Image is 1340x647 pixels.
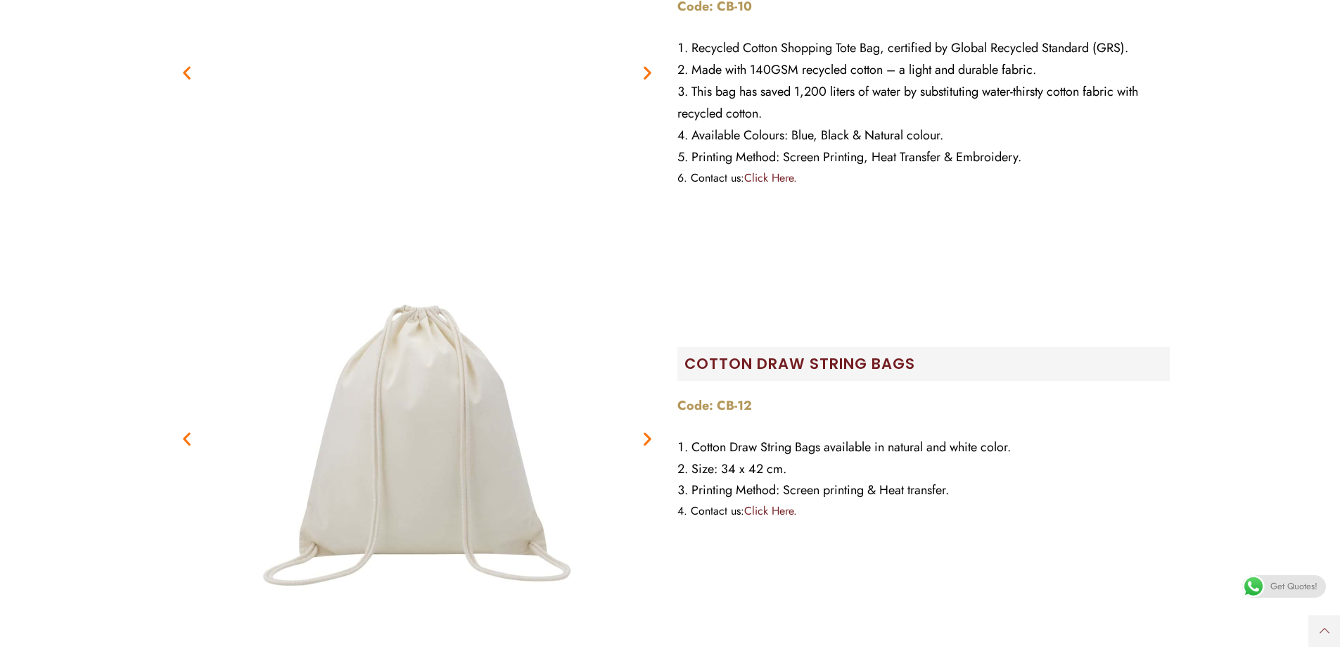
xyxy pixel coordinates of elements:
li: Cotton Draw String Bags available in natural and white color. [677,436,1170,458]
strong: Code: CB-12 [677,396,752,415]
div: Previous slide [178,63,196,81]
li: Contact us: [677,168,1170,188]
span: Get Quotes! [1270,575,1317,598]
div: Image Carousel [171,263,663,615]
li: Recycled Cotton Shopping Tote Bag, certified by Global Recycled Standard (GRS). [677,37,1170,59]
div: Previous slide [178,429,196,447]
li: Printing Method: Screen Printing, Heat Transfer & Embroidery. [677,146,1170,168]
a: Click Here. [744,503,797,519]
li: Size: 34 x 42 cm. [677,458,1170,480]
li: Contact us: [677,501,1170,521]
div: Next slide [639,429,656,447]
li: This bag has saved 1,200 liters of water by substituting water-thirsty cotton fabric with recycle... [677,81,1170,125]
div: 1 / 2 [171,263,663,615]
li: Made with 140GSM recycled cotton – a light and durable fabric. [677,59,1170,81]
a: Click Here. [744,170,797,186]
li: Available Colours: Blue, Black & Natural colour. [677,125,1170,146]
h2: Cotton Draw String Bags [684,354,1170,373]
li: Printing Method: Screen printing & Heat transfer. [677,479,1170,501]
img: CB-12-cotton-bags-coverage-1 (1) [241,263,593,615]
div: Next slide [639,63,656,81]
